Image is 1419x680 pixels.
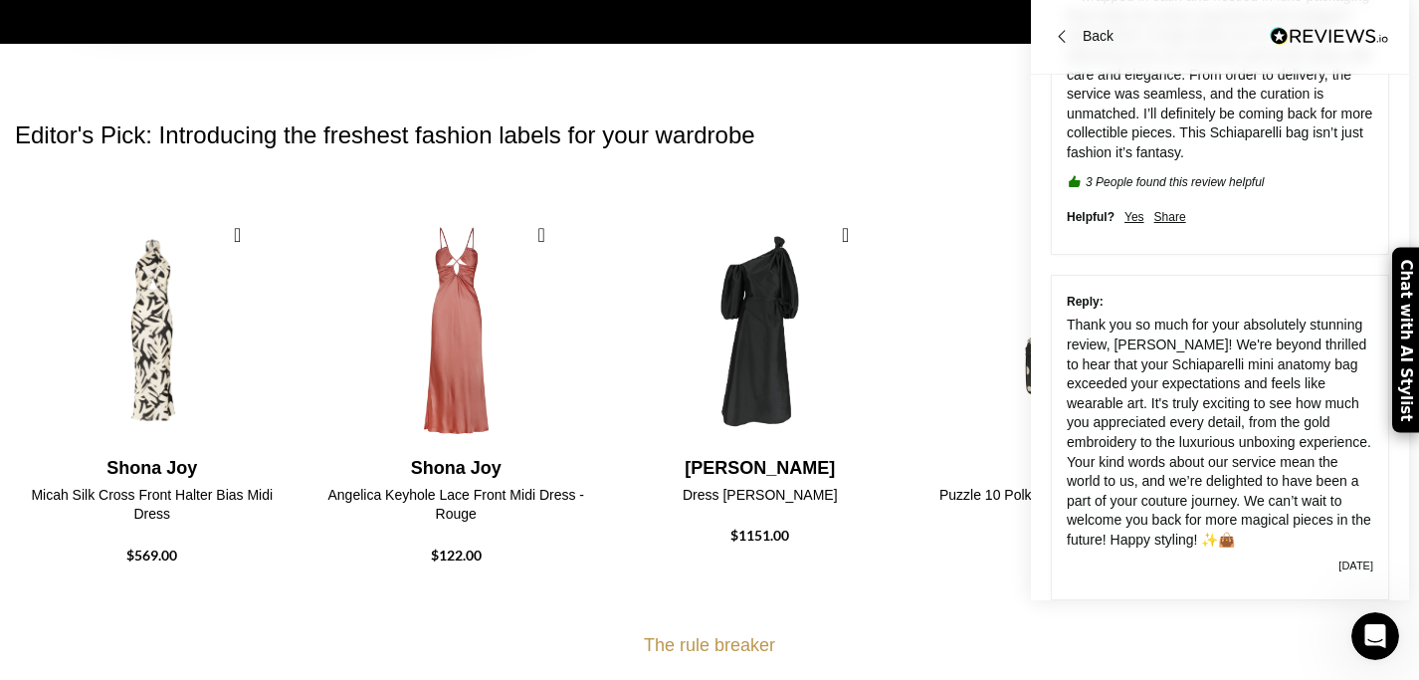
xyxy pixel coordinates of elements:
img: LOEWE-Puzzle-10-Polka-re-edition-bag-in-classic-calfskin-2025-coveti-scaled94747_nobg.png [927,212,1202,451]
div: 3 / 4 [623,212,898,548]
div: Share [1154,209,1186,226]
div: Helpful ? [1067,209,1115,226]
span: $569.00 [126,547,177,564]
h2: Editor's Pick: Introducing the freshest fashion labels for your wardrobe [15,79,1404,192]
a: Quick view [225,223,250,248]
img: REVIEWS.io [1270,27,1389,46]
a: Quick view [833,223,858,248]
h4: Micah Silk Cross Front Halter Bias Midi Dress [15,486,290,525]
a: Shona Joy Micah Silk Cross Front Halter Bias Midi Dress $569.00 [15,451,290,567]
img: Bernadette-Dress-Maurice-scaled.jpg [623,212,898,451]
div: Yes [1124,209,1144,226]
div: Back [1051,26,1114,48]
h4: Puzzle 10 Polka re-edition bag in classic calfskin [927,486,1202,525]
h4: Shona Joy [15,456,290,481]
img: Shona-Joy-Micah-Silk-Cross-Front-Halter-Bias-Midi-Dress42780_nobg.png [15,212,290,451]
a: Quick view [529,223,554,248]
div: Reply: [1067,294,1104,311]
a: [PERSON_NAME] Dress [PERSON_NAME] $1151.00 [623,451,898,548]
p: The rule breaker [15,631,1404,660]
a: LOEWE Puzzle 10 Polka re-edition bag in classic calfskin $7170.00 [927,451,1202,567]
div: 1 / 4 [15,212,290,567]
em: 3 People found this review helpful [1086,174,1264,191]
div: Back [1083,27,1114,47]
h4: Dress [PERSON_NAME] [623,486,898,506]
div: [DATE] [1067,559,1373,573]
iframe: Intercom live chat [1351,612,1399,660]
span: $122.00 [431,547,482,564]
h4: Shona Joy [319,456,594,481]
div: 4 / 4 [927,212,1202,567]
span: $1151.00 [730,527,789,544]
h4: Angelica Keyhole Lace Front Midi Dress - Rouge [319,486,594,525]
h4: [PERSON_NAME] [623,456,898,481]
a: Shona Joy Angelica Keyhole Lace Front Midi Dress - Rouge $122.00 [319,451,594,567]
div: Thank you so much for your absolutely stunning review, [PERSON_NAME]! We're beyond thrilled to he... [1067,316,1373,550]
img: Shona-Joy-Angelica-Keyhole-Lace-Front-Midi-Dress-Rouge.jpg [319,212,594,451]
div: 2 / 4 [319,212,594,567]
h4: LOEWE [927,456,1202,481]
